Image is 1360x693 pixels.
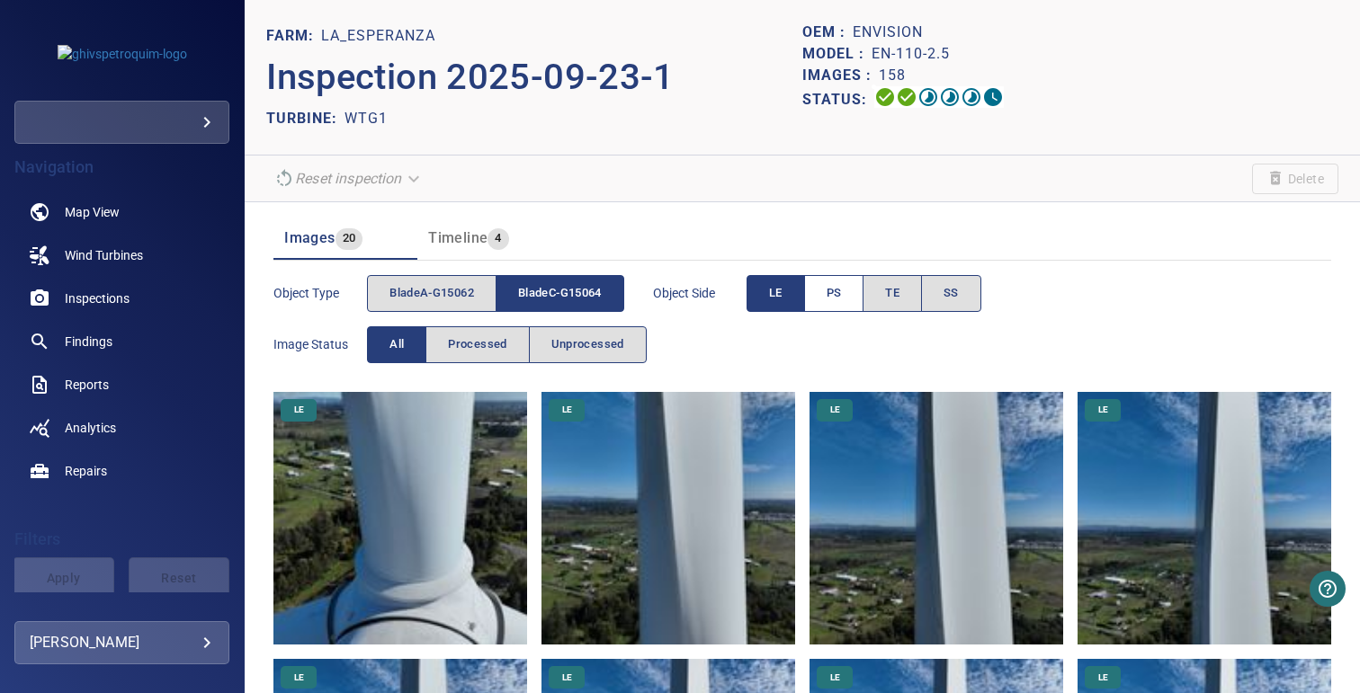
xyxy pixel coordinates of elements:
span: LE [551,404,583,416]
span: Images [284,229,335,246]
span: Inspections [65,289,130,307]
span: bladeC-G15064 [518,283,602,304]
a: reports noActive [14,363,229,406]
span: Analytics [65,419,116,437]
p: Envision [853,22,923,43]
div: [PERSON_NAME] [30,628,214,657]
span: LE [283,404,315,416]
a: repairs noActive [14,449,229,493]
span: 20 [336,228,363,249]
span: TE [885,283,899,304]
p: TURBINE: [266,108,344,129]
span: Findings [65,333,112,351]
a: map noActive [14,191,229,234]
a: analytics noActive [14,406,229,449]
span: LE [819,404,851,416]
button: bladeA-G15062 [367,275,497,312]
p: FARM: [266,25,321,47]
a: inspections noActive [14,277,229,320]
p: Images : [802,65,879,86]
p: EN-110-2.5 [872,43,950,65]
span: Timeline [428,229,488,246]
a: findings noActive [14,320,229,363]
span: Wind Turbines [65,246,143,264]
div: objectSide [747,275,981,312]
span: LE [551,671,583,684]
span: 4 [488,228,508,249]
p: 158 [879,65,906,86]
span: Reports [65,376,109,394]
button: bladeC-G15064 [496,275,624,312]
svg: Classification 0% [982,86,1004,108]
span: LE [769,283,783,304]
img: ghivspetroquim-logo [58,45,187,63]
div: imageStatus [367,326,647,363]
div: Reset inspection [266,163,430,194]
p: Inspection 2025-09-23-1 [266,50,802,104]
svg: Data Formatted 100% [896,86,917,108]
span: Object Side [653,284,747,302]
span: Repairs [65,462,107,480]
svg: ML Processing 44% [939,86,961,108]
button: All [367,326,426,363]
svg: Matching 19% [961,86,982,108]
h4: Filters [14,530,229,548]
button: PS [804,275,864,312]
p: Status: [802,86,874,112]
div: Unable to reset the inspection due to its current status [266,163,430,194]
button: TE [863,275,922,312]
span: Object type [273,284,367,302]
span: Processed [448,334,506,355]
span: Image Status [273,335,367,353]
em: Reset inspection [295,170,401,187]
p: La_Esperanza [321,25,435,47]
span: LE [283,671,315,684]
span: Unprocessed [551,334,624,355]
button: LE [747,275,805,312]
p: OEM : [802,22,853,43]
span: LE [1087,671,1119,684]
span: bladeA-G15062 [389,283,474,304]
div: ghivspetroquim [14,101,229,144]
span: Unable to delete the inspection due to its current status [1252,164,1338,194]
span: PS [827,283,842,304]
span: LE [1087,404,1119,416]
p: WTG1 [344,108,388,129]
svg: Selecting 44% [917,86,939,108]
span: Map View [65,203,120,221]
h4: Navigation [14,158,229,176]
button: Unprocessed [529,326,647,363]
button: SS [921,275,981,312]
span: All [389,334,404,355]
span: LE [819,671,851,684]
span: SS [944,283,959,304]
button: Processed [425,326,529,363]
a: windturbines noActive [14,234,229,277]
div: objectType [367,275,624,312]
p: Model : [802,43,872,65]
